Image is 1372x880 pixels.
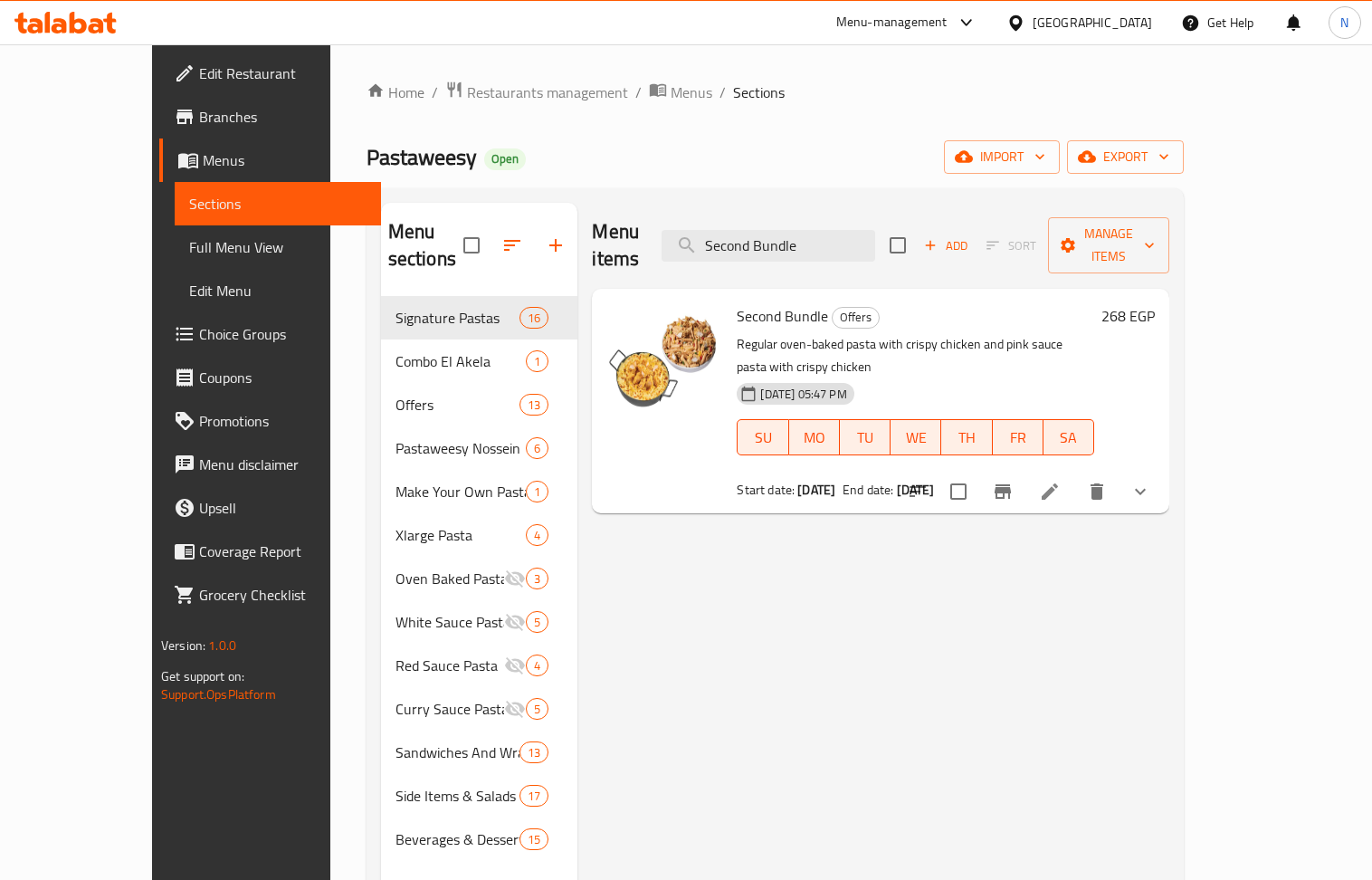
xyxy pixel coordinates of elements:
[491,224,534,267] span: Sort sections
[840,419,891,455] button: TU
[592,218,640,273] h2: Menu items
[745,425,781,451] span: SU
[526,698,548,720] div: items
[199,62,367,84] span: Edit Restaurant
[199,410,367,432] span: Promotions
[917,232,975,260] button: Add
[395,481,527,502] span: Make Your Own Pasta
[395,437,527,459] span: Pastaweesy Nossein
[395,568,505,589] span: Oven Baked Pasta
[1043,419,1094,455] button: SA
[395,785,520,807] div: Side Items & Salads
[520,831,548,848] span: 15
[453,226,491,264] span: Select all sections
[159,530,381,573] a: Coverage Report
[737,419,788,455] button: SU
[381,470,578,513] div: Make Your Own Pasta1
[527,483,548,501] span: 1
[737,302,828,330] span: Second Bundle
[381,818,578,861] div: Beverages & Desserts15
[199,454,367,475] span: Menu disclaimer
[395,350,527,372] span: Combo El Akela
[719,81,726,103] li: /
[527,570,548,588] span: 3
[527,440,548,457] span: 6
[467,81,628,103] span: Restaurants management
[367,137,477,177] span: Pastaweesy
[519,785,548,807] div: items
[381,644,578,687] div: Red Sauce Pasta4
[526,524,548,546] div: items
[159,573,381,617] a: Grocery Checklist
[381,296,578,340] div: Signature Pastas16
[526,568,548,589] div: items
[737,478,795,502] span: Start date:
[534,224,577,267] button: Add section
[159,95,381,139] a: Branches
[520,397,548,414] span: 13
[796,425,833,451] span: MO
[199,540,367,562] span: Coverage Report
[737,333,1094,378] p: Regular oven-baked pasta with crispy chicken and pink sauce pasta with crispy chicken
[847,425,883,451] span: TU
[395,698,505,720] span: Curry Sauce Pasta
[159,399,381,443] a: Promotions
[381,557,578,600] div: Oven Baked Pasta3
[203,149,367,171] span: Menus
[1051,425,1087,451] span: SA
[939,473,977,511] span: Select to update
[879,226,917,264] span: Select section
[432,81,438,103] li: /
[1062,223,1155,268] span: Manage items
[395,828,520,850] span: Beverages & Desserts
[527,527,548,544] span: 4
[527,614,548,631] span: 5
[175,225,381,269] a: Full Menu View
[395,611,505,633] div: White Sauce Pasta
[753,386,853,403] span: [DATE] 05:47 PM
[395,741,520,763] span: Sandwiches And Wraps
[526,350,548,372] div: items
[504,568,526,589] svg: Inactive section
[1081,146,1169,168] span: export
[484,151,526,167] span: Open
[520,788,548,805] span: 17
[833,307,879,328] span: Offers
[395,524,527,546] div: Xlarge Pasta
[395,394,520,416] span: Offers
[381,774,578,818] div: Side Items & Salads17
[671,81,712,103] span: Menus
[635,81,642,103] li: /
[519,307,548,329] div: items
[836,12,948,33] div: Menu-management
[944,140,1060,174] button: import
[1119,470,1162,513] button: show more
[381,289,578,868] nav: Menu sections
[1129,481,1151,502] svg: Show Choices
[1039,481,1061,502] a: Edit menu item
[159,443,381,486] a: Menu disclaimer
[189,236,367,258] span: Full Menu View
[797,478,835,502] b: [DATE]
[175,182,381,225] a: Sections
[662,230,875,262] input: search
[1340,13,1348,33] span: N
[388,218,464,273] h2: Menu sections
[395,307,520,329] span: Signature Pastas
[519,741,548,763] div: items
[1048,217,1169,273] button: Manage items
[199,323,367,345] span: Choice Groups
[948,425,985,451] span: TH
[159,312,381,356] a: Choice Groups
[527,353,548,370] span: 1
[159,486,381,530] a: Upsell
[159,139,381,182] a: Menus
[381,513,578,557] div: Xlarge Pasta4
[189,193,367,215] span: Sections
[606,303,722,419] img: Second Bundle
